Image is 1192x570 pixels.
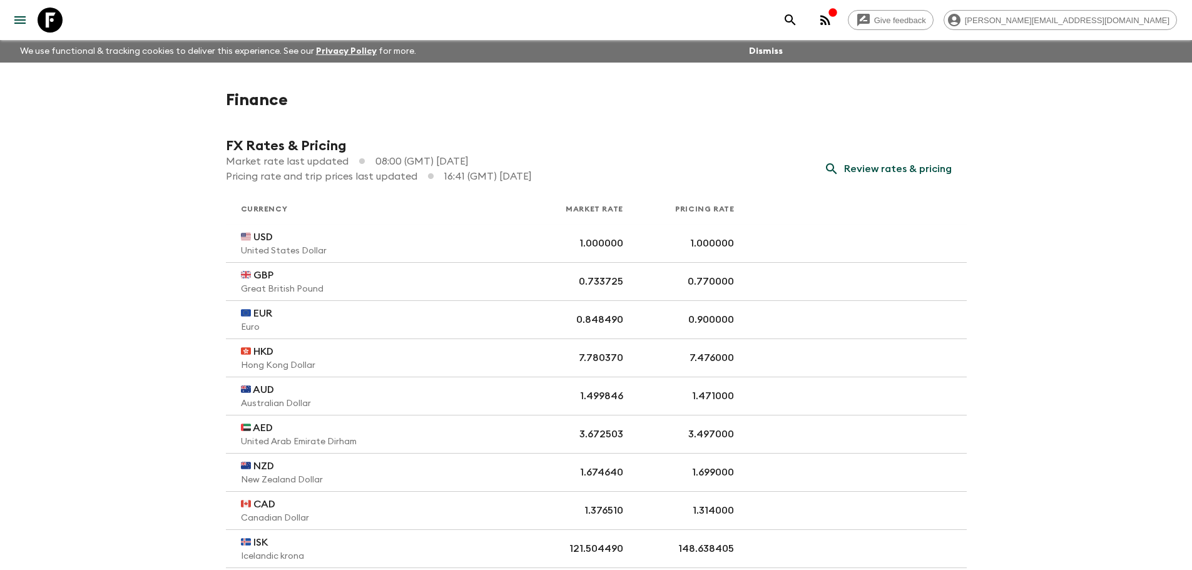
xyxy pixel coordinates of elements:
p: 1.000000 [537,236,623,251]
p: Market rate last updated 08:00 (GMT) [DATE] [226,154,532,169]
h1: Finance [226,88,967,113]
p: 1.376510 [537,503,623,518]
p: 1.499846 [537,389,623,404]
span: Give feedback [867,16,933,25]
p: We use functional & tracking cookies to deliver this experience. See our for more. [15,40,421,63]
p: 🇭🇰 HKD [241,344,512,359]
p: 1.699000 [648,465,735,480]
p: Pricing Rate [648,204,735,214]
p: Hong Kong Dollar [241,359,512,372]
p: 🇨🇦 CAD [241,497,512,512]
p: 🇦🇺 AUD [241,382,512,397]
h2: FX Rates & Pricing [226,138,967,154]
p: 🇬🇧 GBP [241,268,512,283]
p: 7.780370 [537,350,623,365]
p: Australian Dollar [241,397,512,410]
span: [PERSON_NAME][EMAIL_ADDRESS][DOMAIN_NAME] [958,16,1176,25]
p: Review rates & pricing [844,161,952,176]
p: 3.672503 [537,427,623,442]
p: 🇦🇪 AED [241,420,512,435]
button: Review rates & pricing [809,156,967,181]
p: Canadian Dollar [241,512,512,524]
p: United Arab Emirate Dirham [241,435,512,448]
p: 7.476000 [648,350,735,365]
p: 🇺🇸 USD [241,230,512,245]
p: 🇮🇸 ISK [241,535,512,550]
p: Currency [241,204,512,214]
p: Euro [241,321,512,333]
div: [PERSON_NAME][EMAIL_ADDRESS][DOMAIN_NAME] [944,10,1177,30]
p: 1.471000 [648,389,735,404]
p: 121.504490 [537,541,623,556]
p: 1.000000 [648,236,735,251]
p: Pricing rate and trip prices last updated 16:41 (GMT) [DATE] [226,169,532,184]
p: 0.848490 [537,312,623,327]
a: Privacy Policy [316,47,377,56]
a: Give feedback [848,10,934,30]
p: 1.314000 [648,503,735,518]
p: United States Dollar [241,245,512,257]
p: New Zealand Dollar [241,474,512,486]
p: 148.638405 [648,541,735,556]
p: 0.733725 [537,274,623,289]
p: 0.770000 [648,274,735,289]
button: menu [8,8,33,33]
p: Icelandic krona [241,550,512,562]
button: search adventures [778,8,803,33]
p: Great British Pound [241,283,512,295]
p: 0.900000 [648,312,735,327]
p: 1.674640 [537,465,623,480]
button: Dismiss [746,43,786,60]
p: 🇳🇿 NZD [241,459,512,474]
p: 3.497000 [648,427,735,442]
p: 🇪🇺 EUR [241,306,512,321]
p: Market Rate [537,204,623,214]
